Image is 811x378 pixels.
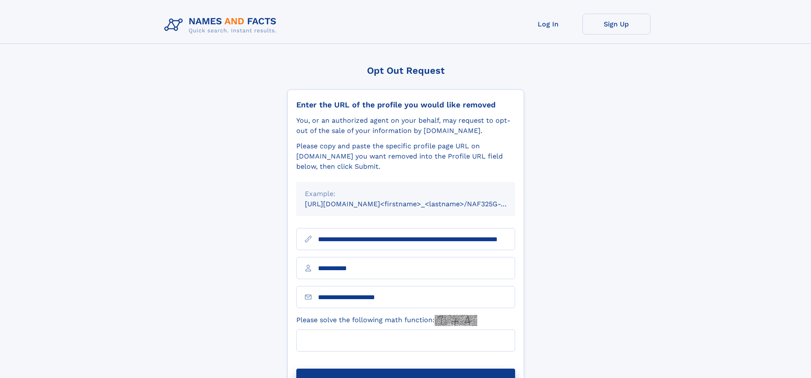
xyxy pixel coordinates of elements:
label: Please solve the following math function: [296,315,477,326]
div: Opt Out Request [287,65,524,76]
div: You, or an authorized agent on your behalf, may request to opt-out of the sale of your informatio... [296,115,515,136]
a: Log In [514,14,582,35]
div: Example: [305,189,507,199]
div: Please copy and paste the specific profile page URL on [DOMAIN_NAME] you want removed into the Pr... [296,141,515,172]
a: Sign Up [582,14,651,35]
small: [URL][DOMAIN_NAME]<firstname>_<lastname>/NAF325G-xxxxxxxx [305,200,531,208]
img: Logo Names and Facts [161,14,284,37]
div: Enter the URL of the profile you would like removed [296,100,515,110]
